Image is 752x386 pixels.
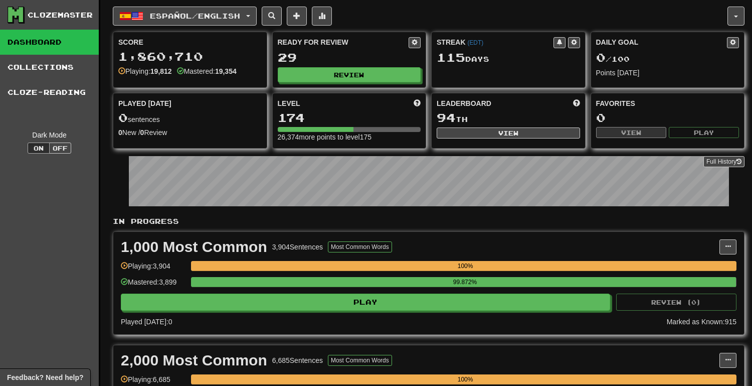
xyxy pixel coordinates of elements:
[7,372,83,382] span: Open feedback widget
[278,37,409,47] div: Ready for Review
[118,127,262,138] div: New / Review
[596,68,739,78] div: Points [DATE]
[596,127,666,138] button: View
[121,294,610,311] button: Play
[437,50,465,64] span: 115
[667,317,736,327] div: Marked as Known: 915
[113,216,744,226] p: In Progress
[194,261,736,271] div: 100%
[118,110,128,124] span: 0
[118,66,172,76] div: Playing:
[596,98,739,108] div: Favorites
[121,318,172,326] span: Played [DATE]: 0
[28,143,50,154] button: On
[278,111,421,124] div: 174
[140,128,144,137] strong: 0
[121,261,186,278] div: Playing: 3,904
[312,7,332,26] button: More stats
[437,51,580,64] div: Day s
[262,7,282,26] button: Search sentences
[278,67,421,82] button: Review
[437,98,491,108] span: Leaderboard
[616,294,736,311] button: Review (0)
[328,241,392,252] button: Most Common Words
[437,127,580,139] button: View
[8,130,91,140] div: Dark Mode
[118,50,262,63] div: 1,860,710
[113,7,257,26] button: Español/English
[118,128,122,137] strong: 0
[596,50,606,64] span: 0
[150,67,172,75] strong: 19,812
[437,110,456,124] span: 94
[437,111,580,124] div: th
[49,143,71,154] button: Off
[272,355,323,365] div: 6,685 Sentences
[118,111,262,124] div: sentences
[669,127,739,138] button: Play
[573,98,580,108] span: This week in points, UTC
[194,374,736,384] div: 100%
[278,98,300,108] span: Level
[596,111,739,124] div: 0
[121,353,267,368] div: 2,000 Most Common
[177,66,237,76] div: Mastered:
[467,39,483,46] a: (EDT)
[596,55,630,63] span: / 100
[414,98,421,108] span: Score more points to level up
[121,277,186,294] div: Mastered: 3,899
[437,37,553,47] div: Streak
[272,242,323,252] div: 3,904 Sentences
[118,98,171,108] span: Played [DATE]
[118,37,262,47] div: Score
[287,7,307,26] button: Add sentence to collection
[28,10,93,20] div: Clozemaster
[150,12,240,20] span: Español / English
[703,156,744,167] a: Full History
[278,132,421,142] div: 26,374 more points to level 175
[215,67,237,75] strong: 19,354
[596,37,727,48] div: Daily Goal
[194,277,735,287] div: 99.872%
[278,51,421,64] div: 29
[121,239,267,254] div: 1,000 Most Common
[328,355,392,366] button: Most Common Words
